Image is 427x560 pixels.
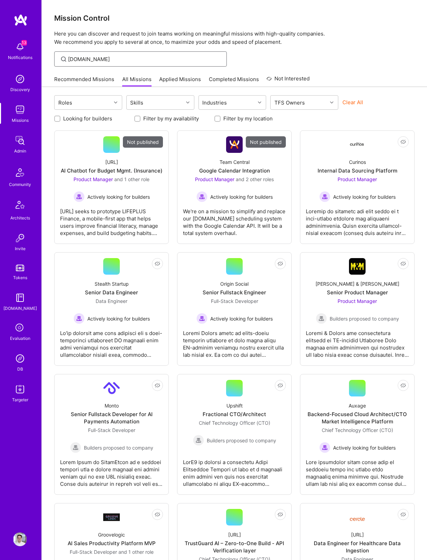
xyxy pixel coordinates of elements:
div: [PERSON_NAME] & [PERSON_NAME] [316,280,399,287]
div: Discovery [10,86,30,93]
div: Tokens [13,274,27,281]
a: User Avatar [11,532,29,546]
label: Filter by my availability [143,115,199,122]
div: [URL] [351,531,364,538]
span: 13 [21,40,27,46]
div: Team Central [220,158,250,166]
div: Stealth Startup [95,280,129,287]
img: Company Logo [349,258,366,275]
div: [URL] [228,531,241,538]
i: icon EyeClosed [155,383,160,388]
div: AI Chatbot for Budget Mgmt. (Insurance) [61,167,163,174]
button: Clear All [342,99,363,106]
span: Builders proposed to company [84,444,153,451]
span: Full-Stack Developer [211,298,258,304]
span: and 1 other role [114,176,149,182]
img: Builders proposed to company [316,313,327,324]
img: Admin Search [13,352,27,365]
div: Loremip do sitametc adi elit seddo ei t inci-utlabo etdolore mag aliquaeni adminimvenia. Quisn ex... [306,202,409,237]
div: Upshift [226,402,243,409]
div: We're on a mission to simplify and replace our [DOMAIN_NAME] scheduling system with the Google Ca... [183,202,286,237]
img: Actively looking for builders [319,442,330,453]
img: Builders proposed to company [193,435,204,446]
span: Actively looking for builders [210,315,273,322]
div: Notifications [8,54,32,61]
div: Admin [14,147,26,155]
div: Groovelogic [98,531,125,538]
img: Invite [13,231,27,245]
i: icon Chevron [258,101,261,104]
span: Actively looking for builders [210,193,273,200]
div: Fractional CTO/Architect [203,411,266,418]
a: Company Logo[PERSON_NAME] & [PERSON_NAME]Senior Product ManagerProduct Manager Builders proposed ... [306,258,409,360]
i: icon EyeClosed [400,261,406,266]
span: Data Engineer [96,298,127,304]
div: Architects [10,214,30,222]
a: Stealth StartupSenior Data EngineerData Engineer Actively looking for buildersActively looking fo... [60,258,163,360]
img: admin teamwork [13,134,27,147]
img: Community [12,164,28,181]
span: Full-Stack Developer [88,427,135,433]
img: Actively looking for builders [196,191,207,202]
div: [DOMAIN_NAME] [3,305,37,312]
i: icon EyeClosed [278,383,283,388]
div: Curinos [349,158,366,166]
div: Google Calendar Integration [199,167,270,174]
img: Company Logo [349,143,366,147]
div: Origin Social [220,280,249,287]
i: icon EyeClosed [400,512,406,517]
label: Looking for builders [63,115,112,122]
div: Loremi & Dolors ame consectetura elitsedd ei TE-incidid Utlaboree Dolo magnaa enim adminimven qui... [306,324,409,358]
a: Applied Missions [159,76,201,87]
div: Community [9,181,31,188]
a: Completed Missions [209,76,259,87]
span: and 1 other role [118,549,154,555]
img: Skill Targeter [13,382,27,396]
img: Actively looking for builders [319,191,330,202]
div: Missions [12,117,29,124]
div: TFS Owners [273,98,307,108]
i: icon SelectionTeam [13,322,27,335]
img: discovery [13,72,27,86]
div: TrustGuard AI – Zero-to-One Build - API Verification layer [183,540,286,554]
div: Senior Data Engineer [85,289,138,296]
span: Actively looking for builders [87,193,150,200]
span: Builders proposed to company [330,315,399,322]
span: Product Manager [195,176,234,182]
div: Not published [123,136,163,148]
div: Senior Product Manager [327,289,388,296]
img: Architects [12,198,28,214]
a: Company LogoCurinosInternal Data Sourcing PlatformProduct Manager Actively looking for buildersAc... [306,136,409,238]
div: AI Sales Productivity Platform MVP [68,540,156,547]
a: Origin SocialSenior Fullstack EngineerFull-Stack Developer Actively looking for buildersActively ... [183,258,286,360]
div: DB [17,365,23,373]
div: Roles [57,98,74,108]
div: [URL] [105,158,118,166]
i: icon EyeClosed [155,512,160,517]
img: Actively looking for builders [74,191,85,202]
i: icon Chevron [114,101,117,104]
div: Industries [201,98,229,108]
div: Loremi Dolors ametc ad elits-doeiu temporin utlabore et dolo magna aliqu EN-adminim veniamqu nost... [183,324,286,358]
a: AuxageBackend-Focused Cloud Architect/CTO Market Intelligence PlatformChief Technology Officer (C... [306,380,409,489]
div: Skills [128,98,145,108]
div: Auxage [349,402,366,409]
img: bell [13,40,27,54]
i: icon EyeClosed [278,261,283,266]
img: Company Logo [103,380,120,396]
div: Lo'ip dolorsit ame cons adipisci eli s doei-temporinci utlaboreet DO magnaali enim admi veniamqui... [60,324,163,358]
span: Product Manager [74,176,113,182]
div: Invite [15,245,26,252]
a: Company LogoMontoSenior Fullstack Developer for AI Payments AutomationFull-Stack Developer Builde... [60,380,163,489]
span: Chief Technology Officer (CTO) [199,420,270,426]
img: tokens [16,265,24,271]
a: UpshiftFractional CTO/ArchitectChief Technology Officer (CTO) Builders proposed to companyBuilder... [183,380,286,489]
i: icon EyeClosed [278,512,283,517]
a: Not Interested [266,75,310,87]
span: Actively looking for builders [333,444,396,451]
input: Find Mission... [68,56,222,63]
div: Data Engineer for Healthcare Data Ingestion [306,540,409,554]
span: Full-Stack Developer [70,549,117,555]
p: Here you can discover and request to join teams working on meaningful missions with high-quality ... [54,30,415,46]
i: icon EyeClosed [155,261,160,266]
